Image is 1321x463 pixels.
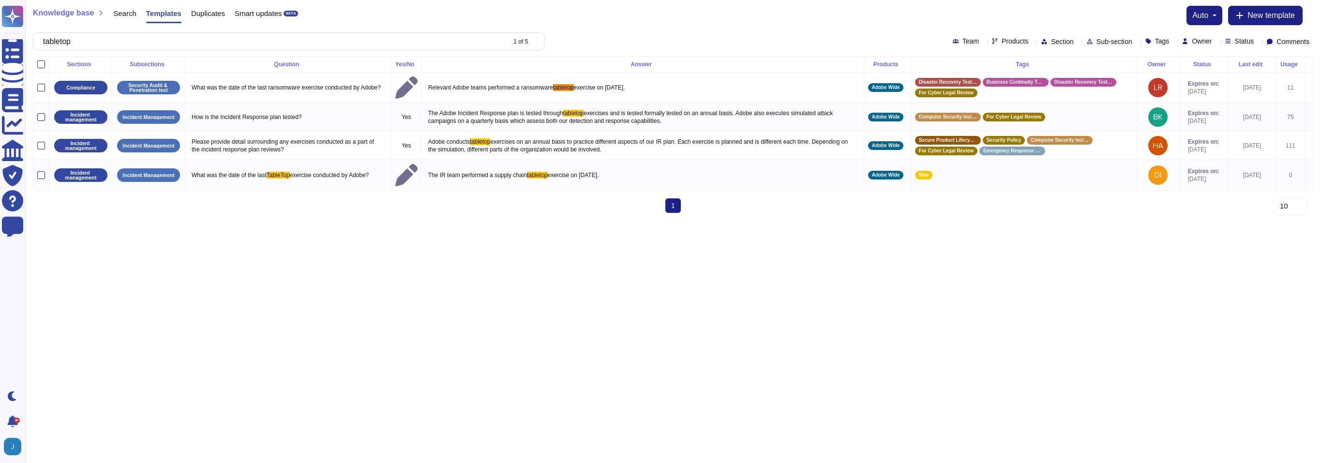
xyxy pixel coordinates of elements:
span: Section [1051,38,1074,45]
div: [DATE] [1232,171,1272,179]
span: Security Policy [987,138,1021,143]
span: Search [113,10,136,17]
p: Yes [395,113,418,121]
span: tabletop [563,110,584,117]
span: [DATE] [1188,175,1219,183]
span: For Cyber Legal Review [987,115,1041,119]
div: Tags [915,61,1133,67]
span: Status [1235,38,1254,45]
span: Disaster Recovery Testing Scope [1054,80,1112,85]
span: [DATE] [1188,117,1219,125]
div: Usage [1280,61,1301,67]
p: Incident management [58,141,104,151]
span: Knowledge base [33,9,94,17]
span: auto [1192,12,1208,19]
span: For Cyber Legal Review [919,149,974,153]
span: Secure Product Lifecycle Standard [919,138,977,143]
div: Last edit [1232,61,1272,67]
span: The IR team performed a supply chain [428,172,527,179]
div: [DATE] [1232,84,1272,91]
span: New template [1247,12,1295,19]
div: 11 [1280,84,1301,91]
div: 1 of 5 [513,39,528,45]
span: Adobe Wide [872,173,900,178]
span: Adobe Wide [872,143,900,148]
img: user [4,438,21,455]
span: tabletop [527,172,548,179]
button: auto [1192,12,1216,19]
span: 1 [665,198,681,213]
span: Sub-section [1096,38,1132,45]
span: exercise conducted by Adobe? [290,172,369,179]
img: user [1148,165,1168,185]
div: Question [189,61,387,67]
span: Expires on: [1188,167,1219,175]
span: [DATE] [1188,146,1219,153]
input: Search by keywords [38,33,505,50]
span: Comments [1276,38,1309,45]
span: Templates [146,10,181,17]
button: New template [1228,6,1303,25]
span: Adobe conducts [428,138,470,145]
span: exercises on an annual basis to practice different aspects of our IR plan. Each exercise is plann... [428,138,850,153]
span: Computer Security Incident Response Standard [1031,138,1089,143]
span: Adobe Wide [872,85,900,90]
span: Adobe Wide [872,115,900,119]
span: tabletop [470,138,491,145]
div: Yes/No [395,61,418,67]
p: Yes [395,142,418,149]
img: user [1148,107,1168,127]
span: tabletop [553,84,574,91]
div: 9+ [14,418,20,423]
span: Owner [1192,38,1212,45]
p: Incident Management [122,115,174,120]
span: Smart updates [235,10,282,17]
img: user [1148,136,1168,155]
span: Expires on: [1188,109,1219,117]
span: Duplicates [191,10,225,17]
span: Relevant Adobe teams performed a ransomware [428,84,553,91]
span: exercises and is tested formally tested on an annual basis. Adobe also executes simulated attack ... [428,110,835,124]
div: 111 [1280,142,1301,149]
div: Answer [426,61,860,67]
div: Owner [1141,61,1175,67]
span: Emergency Response Crisis Management Standard [983,149,1041,153]
p: Security Audit & Penetration test [120,83,177,93]
span: Disaster Recovery Testing Scope - Scenarios [919,80,977,85]
div: 75 [1280,113,1301,121]
span: Products [1002,38,1028,45]
span: New [919,173,929,178]
span: For Cyber Legal Review [919,90,974,95]
span: Tags [1155,38,1170,45]
div: Subsections [116,61,181,67]
span: TableTop [267,172,290,179]
span: The Adobe Incident Response plan is tested through [428,110,563,117]
p: Incident Management [122,173,174,178]
span: Expires on: [1188,138,1219,146]
p: Please provide detail surrounding any exercises conducted as a part of the incident response plan... [189,135,387,156]
p: Incident management [58,112,104,122]
span: exercise on [DATE], [574,84,625,91]
span: exercise on [DATE]. [548,172,599,179]
span: [DATE] [1188,88,1219,95]
div: 0 [1280,171,1301,179]
span: Team [962,38,979,45]
img: user [1148,78,1168,97]
p: Incident Management [122,143,174,149]
button: user [2,436,28,457]
p: How is the Incident Response plan tested? [189,111,387,123]
div: Products [868,61,907,67]
div: [DATE] [1232,142,1272,149]
span: What was the date of the last [192,172,267,179]
p: What was the date of the last ransomware exercise conducted by Adobe? [189,81,387,94]
span: Expires on: [1188,80,1219,88]
div: Sections [53,61,108,67]
div: [DATE] [1232,113,1272,121]
div: Status [1184,61,1224,67]
div: BETA [284,11,298,16]
span: Computer Security Incident Response Standard [919,115,977,119]
p: Incident management [58,170,104,180]
p: Compliance [66,85,95,90]
span: Business Continuity Testing [987,80,1045,85]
